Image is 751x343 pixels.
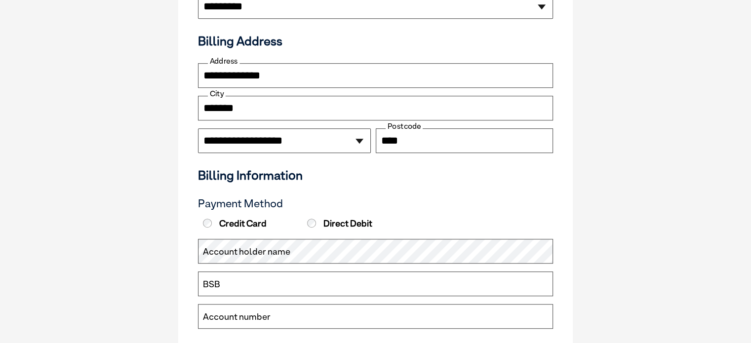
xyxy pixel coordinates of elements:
[386,122,423,131] label: Postcode
[203,278,220,291] label: BSB
[305,218,406,229] label: Direct Debit
[198,34,553,48] h3: Billing Address
[203,245,290,258] label: Account holder name
[203,310,271,323] label: Account number
[198,168,553,183] h3: Billing Information
[200,218,302,229] label: Credit Card
[208,89,226,98] label: City
[198,197,553,210] h3: Payment Method
[203,219,212,228] input: Credit Card
[307,219,316,228] input: Direct Debit
[208,57,239,66] label: Address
